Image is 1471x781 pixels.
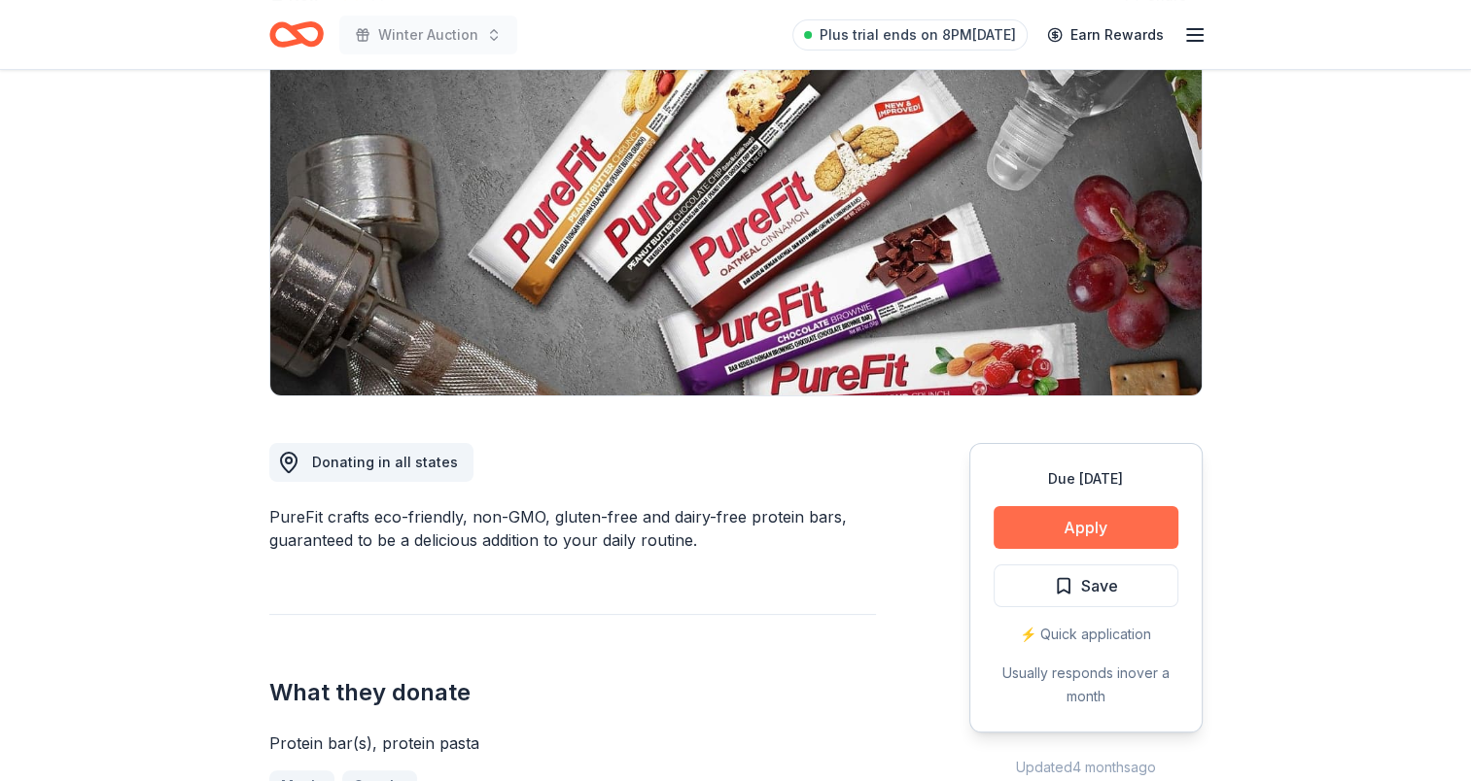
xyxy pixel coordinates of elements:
h2: What they donate [269,677,876,708]
div: Usually responds in over a month [994,662,1178,708]
div: PureFit crafts eco-friendly, non-GMO, gluten-free and dairy-free protein bars, guaranteed to be a... [269,505,876,552]
img: Image for PureFit Nutrition Bars [270,24,1202,395]
a: Home [269,12,324,57]
div: Updated 4 months ago [969,756,1203,779]
span: Save [1081,573,1118,598]
a: Plus trial ends on 8PM[DATE] [792,19,1028,51]
div: Due [DATE] [994,467,1178,491]
div: Protein bar(s), protein pasta [269,731,876,755]
span: Winter Auction [378,23,478,47]
div: ⚡️ Quick application [994,623,1178,646]
button: Winter Auction [339,16,517,54]
button: Apply [994,506,1178,549]
span: Donating in all states [312,454,458,470]
button: Save [994,564,1178,607]
span: Plus trial ends on 8PM[DATE] [820,23,1016,47]
a: Earn Rewards [1035,17,1175,52]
